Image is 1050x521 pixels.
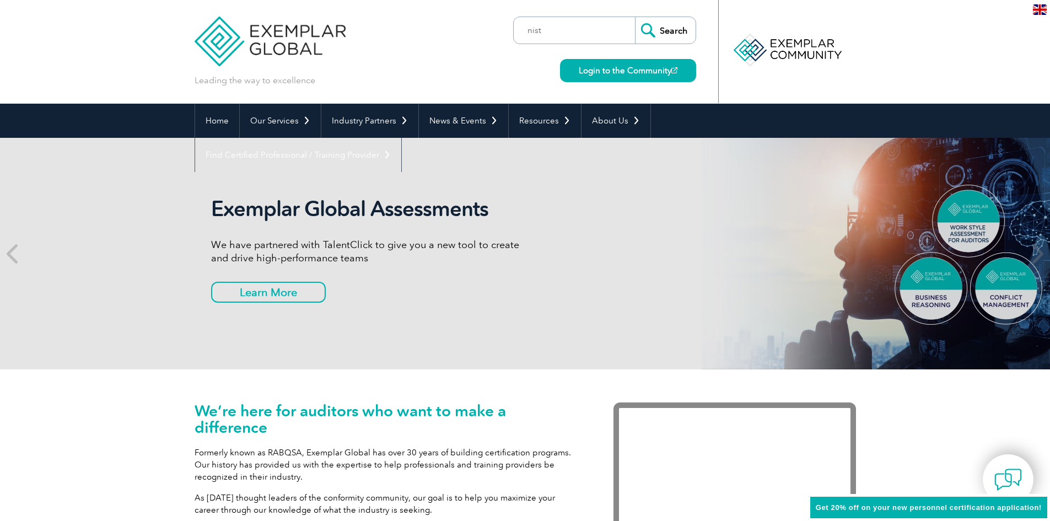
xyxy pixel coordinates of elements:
input: Search [635,17,696,44]
span: Get 20% off on your new personnel certification application! [816,503,1042,512]
a: Learn More [211,282,326,303]
a: Our Services [240,104,321,138]
h1: We’re here for auditors who want to make a difference [195,402,580,436]
p: Leading the way to excellence [195,74,315,87]
h2: Exemplar Global Assessments [211,196,525,222]
p: As [DATE] thought leaders of the conformity community, our goal is to help you maximize your care... [195,492,580,516]
p: Formerly known as RABQSA, Exemplar Global has over 30 years of building certification programs. O... [195,447,580,483]
a: Resources [509,104,581,138]
a: Industry Partners [321,104,418,138]
img: contact-chat.png [994,466,1022,493]
p: We have partnered with TalentClick to give you a new tool to create and drive high-performance teams [211,238,525,265]
img: en [1033,4,1047,15]
a: News & Events [419,104,508,138]
a: Login to the Community [560,59,696,82]
a: Find Certified Professional / Training Provider [195,138,401,172]
a: About Us [581,104,650,138]
img: open_square.png [671,67,677,73]
a: Home [195,104,239,138]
